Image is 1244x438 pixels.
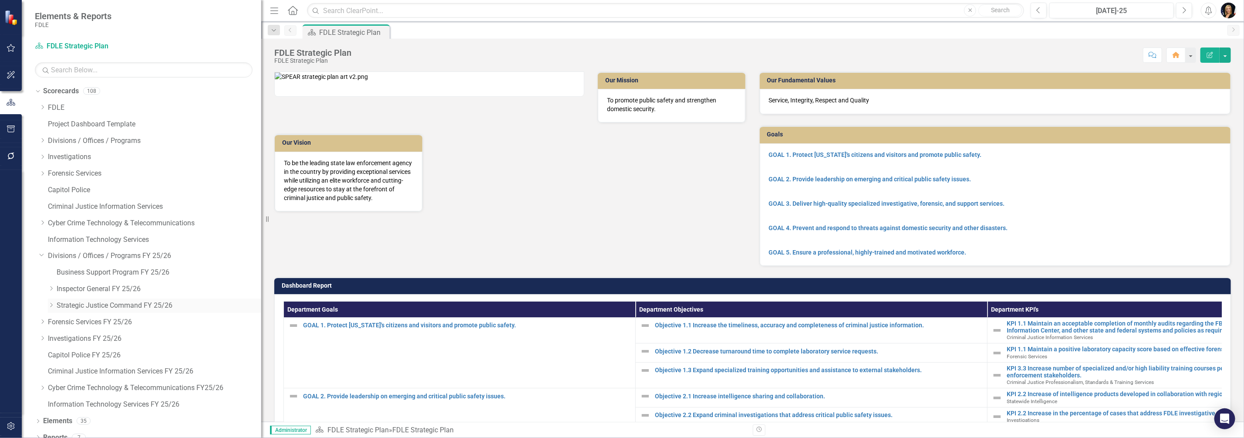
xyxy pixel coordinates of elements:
[43,416,72,426] a: Elements
[640,320,651,331] img: Not Defined
[769,151,982,158] a: GOAL 1. Protect [US_STATE]'s citizens and visitors and promote public safety.
[636,407,988,427] td: Double-Click to Edit Right Click for Context Menu
[77,418,91,425] div: 35
[303,322,631,329] a: GOAL 1. Protect [US_STATE]'s citizens and visitors and promote public safety.
[282,139,418,146] h3: Our Vision
[1221,3,1237,18] img: Heather Pence
[275,72,368,81] img: SPEAR strategic plan art v2.png
[274,58,351,64] div: FDLE Strategic Plan
[636,363,988,388] td: Double-Click to Edit Right Click for Context Menu
[284,318,636,388] td: Double-Click to Edit Right Click for Context Menu
[274,48,351,58] div: FDLE Strategic Plan
[992,325,1002,336] img: Not Defined
[57,284,261,294] a: Inspector General FY 25/26
[48,202,261,212] a: Criminal Justice Information Services
[636,388,988,407] td: Double-Click to Edit Right Click for Context Menu
[767,131,1227,138] h3: Goals
[48,251,261,261] a: Divisions / Offices / Programs FY 25/26
[35,41,144,51] a: FDLE Strategic Plan
[640,346,651,357] img: Not Defined
[282,282,1227,289] h3: Dashboard Report
[1052,6,1171,16] div: [DATE]-25
[1007,398,1057,404] span: Statewide Intelligence
[48,136,261,146] a: Divisions / Offices / Programs
[48,334,261,344] a: Investigations FY 25/26
[991,7,1010,14] span: Search
[35,11,111,21] span: Elements & Reports
[769,200,1005,207] a: GOAL 3. Deliver high-quality specialized investigative, forensic, and support services.
[48,350,261,360] a: Capitol Police FY 25/26
[769,96,1222,105] p: Service, Integrity, Respect and Quality
[978,4,1022,17] button: Search
[48,317,261,327] a: Forensic Services FY 25/26
[48,185,261,195] a: Capitol Police
[48,383,261,393] a: Cyber Crime Technology & Telecommunications FY25/26
[48,119,261,129] a: Project Dashboard Template
[288,391,299,401] img: Not Defined
[307,3,1024,18] input: Search ClearPoint...
[655,322,983,329] a: Objective 1.1 Increase the timeliness, accuracy and completeness of criminal justice information.
[315,425,746,435] div: »
[1214,408,1235,429] div: Open Intercom Messenger
[303,393,631,400] a: GOAL 2. Provide leadership on emerging and critical public safety issues.
[769,224,1008,231] a: GOAL 4. Prevent and respond to threats against domestic security and other disasters.
[327,426,389,434] a: FDLE Strategic Plan
[992,411,1002,422] img: Not Defined
[992,370,1002,380] img: Not Defined
[1007,417,1039,423] span: Investigations
[48,400,261,410] a: Information Technology Services FY 25/26
[48,169,261,179] a: Forensic Services
[4,10,20,25] img: ClearPoint Strategy
[319,27,388,38] div: FDLE Strategic Plan
[992,393,1002,403] img: Not Defined
[48,103,261,113] a: FDLE
[992,348,1002,358] img: Not Defined
[636,343,988,363] td: Double-Click to Edit Right Click for Context Menu
[48,367,261,377] a: Criminal Justice Information Services FY 25/26
[655,393,983,400] a: Objective 2.1 Increase intelligence sharing and collaboration.
[270,426,311,435] span: Administrator
[640,365,651,376] img: Not Defined
[655,367,983,373] a: Objective 1.3 Expand specialized training opportunities and assistance to external stakeholders.
[655,412,983,418] a: Objective 2.2 Expand criminal investigations that address critical public safety issues.
[605,77,741,84] h3: Our Mission
[767,77,1227,84] h3: Our Fundamental Values
[288,320,299,331] img: Not Defined
[83,88,100,95] div: 108
[57,301,261,311] a: Strategic Justice Command FY 25/26
[284,159,413,202] p: To be the leading state law enforcement agency in the country by providing exceptional services w...
[607,96,736,113] p: To promote public safety and strengthen domestic security.
[769,249,967,256] a: GOAL 5. Ensure a professional, highly-trained and motivated workforce.
[1007,334,1093,340] span: Criminal Justice Information Services
[640,410,651,421] img: Not Defined
[769,176,971,183] a: GOAL 2. Provide leadership on emerging and critical public safety issues.
[35,21,111,28] small: FDLE
[640,391,651,401] img: Not Defined
[1007,379,1154,385] span: Criminal Justice Professionalism, Standards & Training Services
[655,348,983,355] a: Objective 1.2 Decrease turnaround time to complete laboratory service requests.
[1049,3,1174,18] button: [DATE]-25
[35,62,253,78] input: Search Below...
[48,218,261,228] a: Cyber Crime Technology & Telecommunications
[57,268,261,278] a: Business Support Program FY 25/26
[1007,353,1047,360] span: Forensic Services
[48,235,261,245] a: Information Technology Services
[48,152,261,162] a: Investigations
[392,426,454,434] div: FDLE Strategic Plan
[43,86,79,96] a: Scorecards
[636,318,988,343] td: Double-Click to Edit Right Click for Context Menu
